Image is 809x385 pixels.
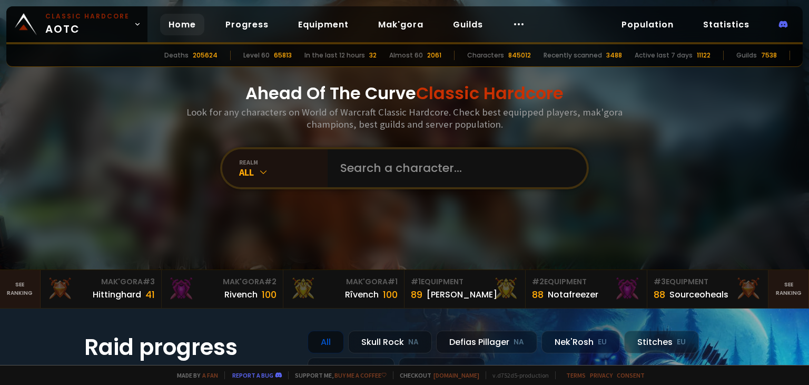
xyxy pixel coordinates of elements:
div: Equipment [654,276,762,287]
small: NA [514,337,524,348]
div: Rîvench [345,288,379,301]
div: Hittinghard [93,288,141,301]
div: 845012 [508,51,531,60]
span: # 1 [411,276,421,287]
span: Checkout [393,371,479,379]
h3: Look for any characters on World of Warcraft Classic Hardcore. Check best equipped players, mak'g... [182,106,627,130]
a: Privacy [590,371,613,379]
div: 41 [145,287,155,302]
div: 2061 [427,51,441,60]
div: All [308,331,344,353]
a: #1Equipment89[PERSON_NAME] [404,270,526,308]
div: Characters [467,51,504,60]
a: a fan [202,371,218,379]
div: Mak'Gora [168,276,276,287]
a: Home [160,14,204,35]
span: # 3 [654,276,666,287]
div: 65813 [274,51,292,60]
small: Classic Hardcore [45,12,130,21]
small: NA [371,364,381,374]
div: Recently scanned [544,51,602,60]
a: [DOMAIN_NAME] [433,371,479,379]
div: Level 60 [243,51,270,60]
input: Search a character... [334,149,574,187]
a: Report a bug [232,371,273,379]
div: Mak'Gora [290,276,398,287]
div: 100 [262,287,277,302]
div: In the last 12 hours [304,51,365,60]
a: Equipment [290,14,357,35]
div: Skull Rock [348,331,432,353]
span: # 2 [264,276,277,287]
div: All [239,166,328,178]
a: Mak'Gora#1Rîvench100 [283,270,404,308]
div: Sourceoheals [669,288,728,301]
div: Stitches [624,331,699,353]
div: Rivench [224,288,258,301]
h1: Raid progress [84,331,295,364]
a: Mak'Gora#3Hittinghard41 [41,270,162,308]
a: Consent [617,371,645,379]
a: Seeranking [768,270,809,308]
span: # 1 [388,276,398,287]
div: [PERSON_NAME] [427,288,497,301]
div: 88 [532,287,544,302]
div: Defias Pillager [436,331,537,353]
a: Classic HardcoreAOTC [6,6,147,42]
a: #2Equipment88Notafreezer [526,270,647,308]
span: Support me, [288,371,387,379]
div: Doomhowl [308,358,394,380]
a: Terms [566,371,586,379]
span: # 2 [532,276,544,287]
div: Notafreezer [548,288,598,301]
div: Almost 60 [389,51,423,60]
a: Progress [217,14,277,35]
a: Guilds [445,14,491,35]
small: EU [677,337,686,348]
a: Buy me a coffee [334,371,387,379]
div: 100 [383,287,398,302]
div: 205624 [193,51,218,60]
div: 3488 [606,51,622,60]
small: EU [598,337,607,348]
div: Equipment [411,276,519,287]
div: Nek'Rosh [541,331,620,353]
h1: Ahead Of The Curve [245,81,564,106]
div: Active last 7 days [635,51,693,60]
a: #3Equipment88Sourceoheals [647,270,768,308]
span: Made by [171,371,218,379]
a: Mak'Gora#2Rivench100 [162,270,283,308]
a: Statistics [695,14,758,35]
div: 32 [369,51,377,60]
div: 11122 [697,51,711,60]
div: Equipment [532,276,640,287]
a: Mak'gora [370,14,432,35]
div: 89 [411,287,422,302]
div: Mak'Gora [47,276,155,287]
div: 88 [654,287,665,302]
div: realm [239,158,328,166]
span: AOTC [45,12,130,37]
div: Soulseeker [399,358,485,380]
div: Deaths [164,51,189,60]
small: EU [463,364,472,374]
div: Guilds [736,51,757,60]
div: 7538 [761,51,777,60]
small: NA [408,337,419,348]
span: v. d752d5 - production [486,371,549,379]
a: Population [613,14,682,35]
span: # 3 [143,276,155,287]
span: Classic Hardcore [416,81,564,105]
